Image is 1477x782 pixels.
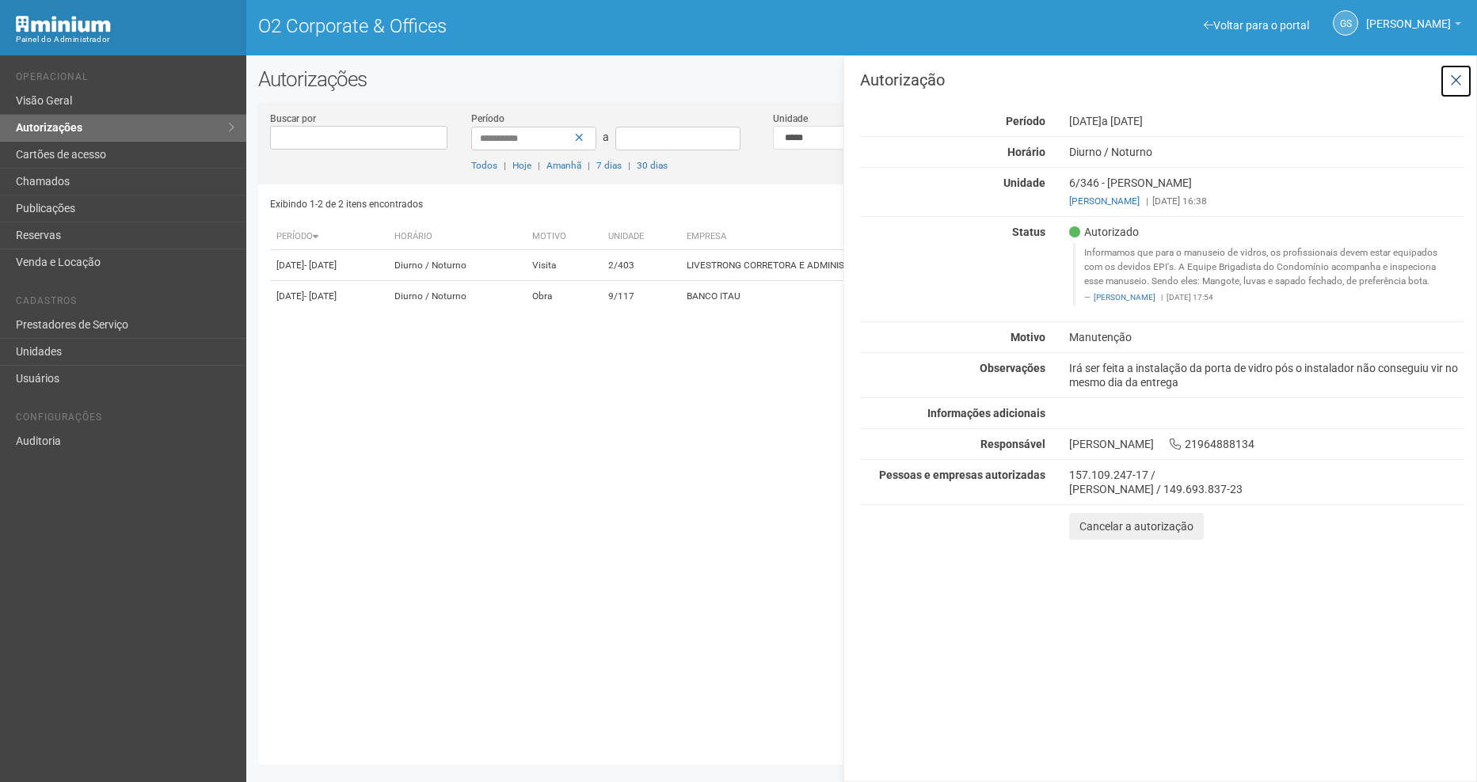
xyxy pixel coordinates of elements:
span: Gabriela Souza [1366,2,1451,30]
div: Diurno / Noturno [1057,145,1476,159]
div: Irá ser feita a instalação da porta de vidro pós o instalador não conseguiu vir no mesmo dia da e... [1057,361,1476,389]
div: Manutenção [1057,330,1476,344]
li: Configurações [16,412,234,428]
td: 9/117 [602,281,680,312]
th: Período [270,224,388,250]
div: Exibindo 1-2 de 2 itens encontrados [270,192,857,216]
h1: O2 Corporate & Offices [258,16,850,36]
span: | [1146,195,1148,207]
strong: Responsável [980,438,1045,450]
a: 7 dias [596,160,622,171]
div: [PERSON_NAME] 21964888134 [1057,437,1476,451]
td: [DATE] [270,281,388,312]
div: [PERSON_NAME] / 149.693.837-23 [1069,482,1464,496]
div: [DATE] [1057,114,1476,128]
a: Amanhã [546,160,581,171]
label: Período [471,112,504,126]
div: Painel do Administrador [16,32,234,47]
strong: Status [1012,226,1045,238]
span: | [588,160,590,171]
th: Empresa [680,224,1110,250]
td: LIVESTRONG CORRETORA E ADMINISTRACAO DE SEGUROS [680,250,1110,281]
strong: Motivo [1011,331,1045,344]
a: Todos [471,160,497,171]
img: Minium [16,16,111,32]
strong: Observações [980,362,1045,374]
span: | [1161,293,1163,302]
strong: Pessoas e empresas autorizadas [879,469,1045,481]
th: Horário [388,224,526,250]
strong: Horário [1007,146,1045,158]
a: [PERSON_NAME] [1069,195,1140,207]
div: 6/346 - [PERSON_NAME] [1057,176,1476,208]
th: Unidade [602,224,680,250]
span: a [603,131,609,143]
td: Diurno / Noturno [388,281,526,312]
span: | [628,160,630,171]
div: 157.109.247-17 / [1069,468,1464,482]
a: [PERSON_NAME] [1366,20,1461,32]
a: Voltar para o portal [1204,19,1309,32]
span: | [538,160,540,171]
td: Obra [526,281,602,312]
footer: [DATE] 17:54 [1084,292,1456,303]
a: [PERSON_NAME] [1094,293,1155,302]
label: Unidade [773,112,808,126]
label: Buscar por [270,112,316,126]
td: Visita [526,250,602,281]
th: Motivo [526,224,602,250]
a: GS [1333,10,1358,36]
a: 30 dias [637,160,668,171]
button: Cancelar a autorização [1069,513,1204,540]
h2: Autorizações [258,67,1465,91]
li: Cadastros [16,295,234,312]
span: Autorizado [1069,225,1139,239]
strong: Informações adicionais [927,407,1045,419]
span: a [DATE] [1102,115,1143,127]
td: Diurno / Noturno [388,250,526,281]
a: Hoje [512,160,531,171]
td: 2/403 [602,250,680,281]
span: | [504,160,506,171]
blockquote: Informamos que para o manuseio de vidros, os profissionais devem estar equipados com os devidos E... [1073,243,1464,306]
strong: Período [1006,115,1045,127]
li: Operacional [16,71,234,88]
h3: Autorização [860,72,1464,88]
span: - [DATE] [304,260,337,271]
strong: Unidade [1003,177,1045,189]
td: [DATE] [270,250,388,281]
span: - [DATE] [304,290,337,302]
td: BANCO ITAU [680,281,1110,312]
div: [DATE] 16:38 [1069,194,1464,208]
